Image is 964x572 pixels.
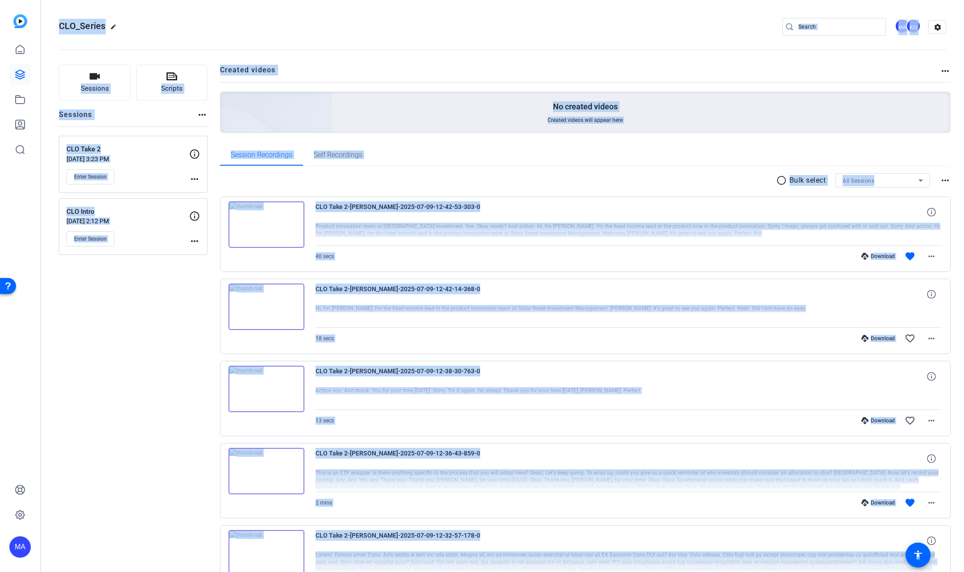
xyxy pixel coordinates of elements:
[316,448,481,469] span: CLO Take 2-[PERSON_NAME]-2025-07-09-12-36-43-859-0
[895,19,910,34] ngx-avatar: Miranda Adekoje
[548,117,623,124] span: Created videos will appear here
[314,151,362,159] span: Self Recordings
[220,65,940,82] h2: Created videos
[66,155,189,163] p: [DATE] 3:23 PM
[905,251,915,262] mat-icon: favorite
[905,497,915,508] mat-icon: favorite
[66,231,114,246] button: Enter Session
[66,169,114,184] button: Enter Session
[13,14,27,28] img: blue-gradient.svg
[857,417,899,424] div: Download
[74,173,107,180] span: Enter Session
[161,84,183,94] span: Scripts
[229,448,304,494] img: thumb-nail
[74,235,107,242] span: Enter Session
[197,109,208,120] mat-icon: more_horiz
[789,175,826,186] p: Bulk select
[895,19,910,33] div: MA
[553,101,618,112] p: No created videos
[189,236,200,246] mat-icon: more_horiz
[798,21,879,32] input: Search
[929,21,947,34] mat-icon: settings
[905,333,915,344] mat-icon: favorite_border
[66,144,189,154] p: CLO Take 2
[59,21,106,31] span: CLO_Series
[776,175,789,186] mat-icon: radio_button_unchecked
[905,415,915,426] mat-icon: favorite_border
[229,366,304,412] img: thumb-nail
[843,178,874,184] span: All Sessions
[940,175,951,186] mat-icon: more_horiz
[913,550,923,560] mat-icon: accessibility
[231,151,292,159] span: Session Recordings
[9,536,31,558] div: MA
[136,65,208,100] button: Scripts
[906,19,921,33] div: KO
[120,3,333,197] img: Creted videos background
[926,333,937,344] mat-icon: more_horiz
[906,19,922,34] ngx-avatar: Kat Otuechere
[59,109,92,126] h2: Sessions
[316,253,334,259] span: 40 secs
[940,66,951,76] mat-icon: more_horiz
[66,207,189,217] p: CLO Intro
[66,217,189,225] p: [DATE] 2:12 PM
[110,24,121,34] mat-icon: edit
[926,497,937,508] mat-icon: more_horiz
[81,84,109,94] span: Sessions
[316,284,481,305] span: CLO Take 2-[PERSON_NAME]-2025-07-09-12-42-14-368-0
[189,174,200,184] mat-icon: more_horiz
[316,500,332,506] span: 2 mins
[229,284,304,330] img: thumb-nail
[316,366,481,387] span: CLO Take 2-[PERSON_NAME]-2025-07-09-12-38-30-763-0
[926,415,937,426] mat-icon: more_horiz
[316,530,481,551] span: CLO Take 2-[PERSON_NAME]-2025-07-09-12-32-57-178-0
[857,499,899,506] div: Download
[229,201,304,248] img: thumb-nail
[926,251,937,262] mat-icon: more_horiz
[316,418,334,424] span: 13 secs
[857,253,899,260] div: Download
[316,335,334,342] span: 18 secs
[316,201,481,223] span: CLO Take 2-[PERSON_NAME]-2025-07-09-12-42-53-303-0
[59,65,131,100] button: Sessions
[857,335,899,342] div: Download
